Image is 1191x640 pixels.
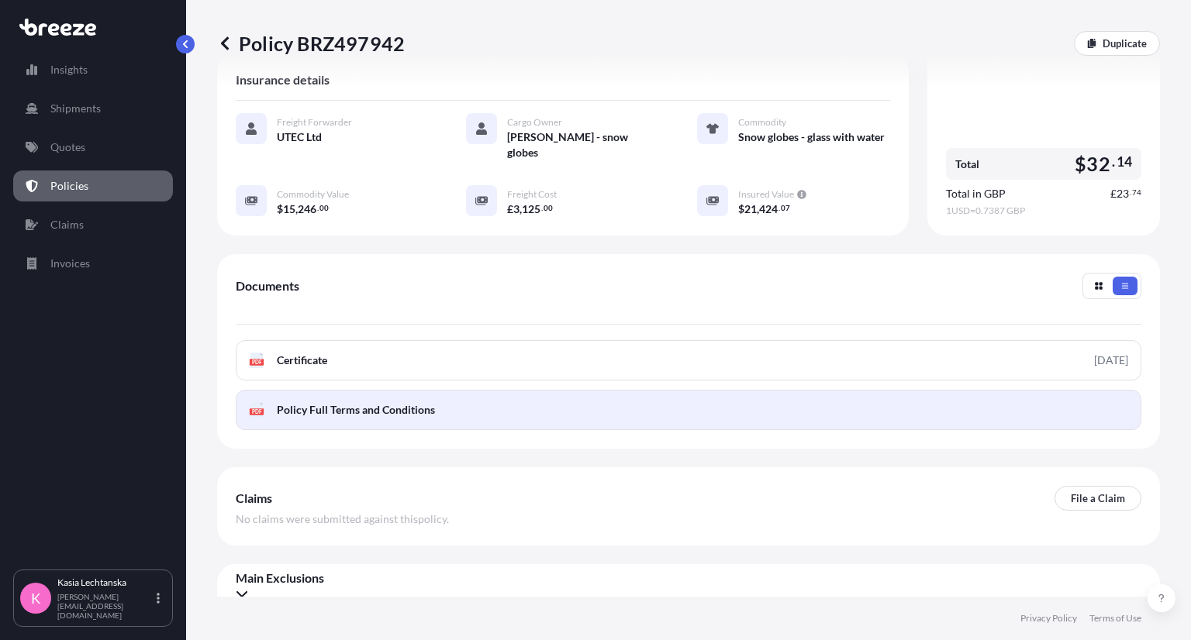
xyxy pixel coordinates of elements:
span: UTEC Ltd [277,129,322,145]
span: Insured Value [738,188,794,201]
span: Policy Full Terms and Conditions [277,402,435,418]
p: Invoices [50,256,90,271]
span: K [31,590,40,606]
a: Privacy Policy [1020,612,1077,625]
span: . [1130,190,1131,195]
span: £ [507,204,513,215]
span: Cargo Owner [507,116,562,129]
span: Documents [236,278,299,294]
span: Total in GBP [946,186,1006,201]
span: No claims were submitted against this policy . [236,511,449,527]
span: , [757,204,759,215]
span: Freight Cost [507,188,557,201]
span: 74 [1132,190,1141,195]
span: 00 [319,205,329,211]
a: Claims [13,209,173,240]
span: [PERSON_NAME] - snow globes [507,129,659,160]
a: Insights [13,54,173,85]
span: £ [1110,188,1117,199]
p: Kasia Lechtanska [57,576,154,589]
span: Commodity [738,116,786,129]
a: Terms of Use [1089,612,1141,625]
span: . [778,205,780,211]
p: Quotes [50,139,85,155]
p: File a Claim [1071,490,1125,506]
span: 424 [759,204,778,215]
span: , [520,204,522,215]
div: [DATE] [1094,353,1128,368]
a: PDFCertificate[DATE] [236,340,1141,380]
span: Total [955,157,979,172]
span: Claims [236,490,272,506]
span: 15 [283,204,295,215]
span: 1 USD = 0.7387 GBP [946,205,1141,217]
span: $ [1075,154,1086,174]
span: 125 [522,204,540,215]
a: File a Claim [1055,486,1141,511]
p: Duplicate [1103,36,1147,51]
a: Policies [13,170,173,201]
p: Shipments [50,101,101,116]
a: Shipments [13,93,173,124]
p: [PERSON_NAME][EMAIL_ADDRESS][DOMAIN_NAME] [57,592,154,620]
text: PDF [252,360,262,365]
span: . [317,205,319,211]
a: Invoices [13,248,173,279]
span: Freight Forwarder [277,116,352,129]
span: , [295,204,298,215]
span: 3 [513,204,520,215]
span: Certificate [277,353,327,368]
span: . [541,205,543,211]
span: 23 [1117,188,1129,199]
span: $ [738,204,744,215]
a: PDFPolicy Full Terms and Conditions [236,390,1141,430]
span: 246 [298,204,316,215]
span: . [1112,157,1115,167]
span: Commodity Value [277,188,349,201]
text: PDF [252,409,262,415]
a: Quotes [13,132,173,163]
p: Policy BRZ497942 [217,31,405,56]
span: 32 [1086,154,1110,174]
p: Claims [50,217,84,232]
div: Main Exclusions [236,570,1141,601]
span: 07 [781,205,790,211]
span: 21 [744,204,757,215]
span: $ [277,204,283,215]
p: Policies [50,178,88,194]
span: 00 [544,205,553,211]
span: Main Exclusions [236,570,1141,586]
span: 14 [1117,157,1132,167]
p: Insights [50,62,88,77]
a: Duplicate [1074,31,1160,56]
span: Snow globes - glass with water [738,129,885,145]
